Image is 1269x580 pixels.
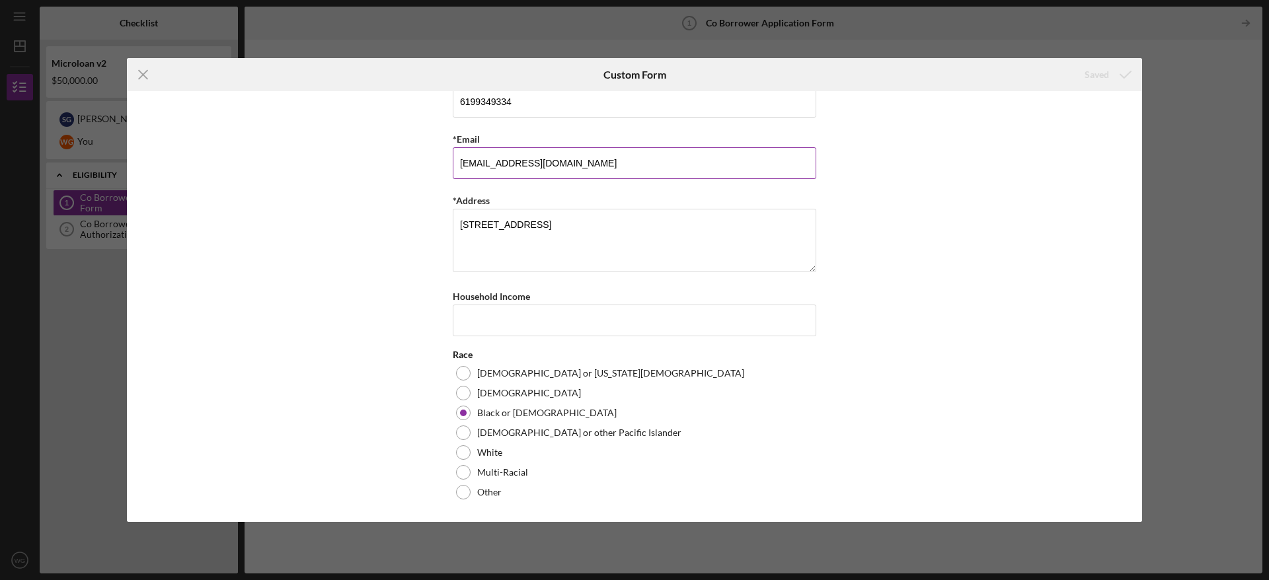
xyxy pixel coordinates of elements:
label: *Email [453,133,480,145]
label: [DEMOGRAPHIC_DATA] [477,388,581,398]
label: Multi-Racial [477,467,528,478]
label: [DEMOGRAPHIC_DATA] or [US_STATE][DEMOGRAPHIC_DATA] [477,368,744,379]
label: Other [477,487,502,497]
label: [DEMOGRAPHIC_DATA] or other Pacific Islander [477,427,681,438]
label: *Address [453,195,490,206]
button: Saved [1071,61,1142,88]
h6: Custom Form [603,69,666,81]
div: Race [453,349,816,360]
label: White [477,447,502,458]
textarea: [STREET_ADDRESS] [453,209,816,272]
label: Household Income [453,291,530,302]
div: Saved [1085,61,1109,88]
label: Black or [DEMOGRAPHIC_DATA] [477,408,617,418]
